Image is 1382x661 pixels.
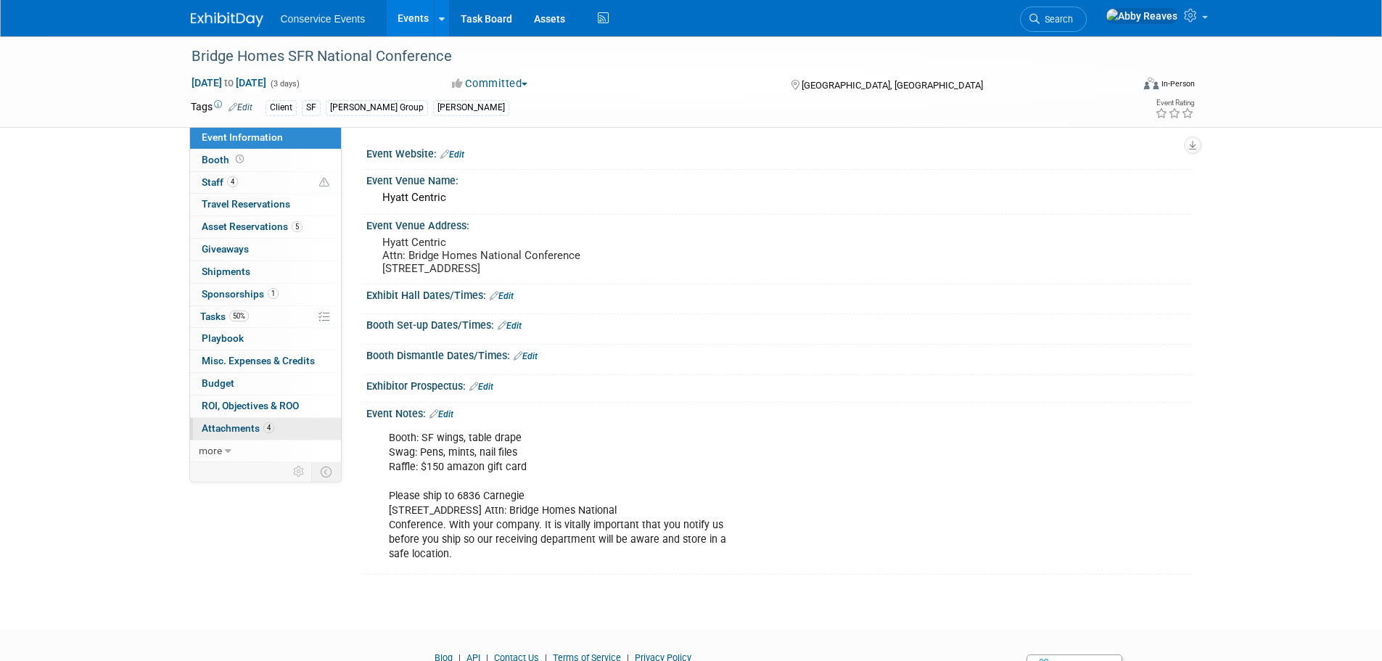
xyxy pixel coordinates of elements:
[229,102,252,112] a: Edit
[366,215,1192,233] div: Event Venue Address:
[268,288,279,299] span: 1
[202,131,283,143] span: Event Information
[498,321,522,331] a: Edit
[379,424,1032,570] div: Booth: SF wings, table drape Swag: Pens, mints, nail files Raffle: $150 amazon gift card Please s...
[190,149,341,171] a: Booth
[190,440,341,462] a: more
[366,284,1192,303] div: Exhibit Hall Dates/Times:
[233,154,247,165] span: Booth not reserved yet
[302,100,321,115] div: SF
[514,351,538,361] a: Edit
[1040,14,1073,25] span: Search
[190,172,341,194] a: Staff4
[190,328,341,350] a: Playbook
[227,176,238,187] span: 4
[366,345,1192,364] div: Booth Dismantle Dates/Times:
[447,76,533,91] button: Committed
[202,154,247,165] span: Booth
[190,306,341,328] a: Tasks50%
[190,216,341,238] a: Asset Reservations5
[292,221,303,232] span: 5
[202,243,249,255] span: Giveaways
[202,266,250,277] span: Shipments
[469,382,493,392] a: Edit
[191,99,252,116] td: Tags
[382,236,694,275] pre: Hyatt Centric Attn: Bridge Homes National Conference [STREET_ADDRESS]
[191,12,263,27] img: ExhibitDay
[311,462,341,481] td: Toggle Event Tabs
[1155,99,1194,107] div: Event Rating
[366,314,1192,333] div: Booth Set-up Dates/Times:
[190,239,341,260] a: Giveaways
[200,311,249,322] span: Tasks
[202,355,315,366] span: Misc. Expenses & Credits
[202,377,234,389] span: Budget
[281,13,366,25] span: Conservice Events
[190,194,341,215] a: Travel Reservations
[433,100,509,115] div: [PERSON_NAME]
[269,79,300,89] span: (3 days)
[1106,8,1178,24] img: Abby Reaves
[287,462,312,481] td: Personalize Event Tab Strip
[190,373,341,395] a: Budget
[1046,75,1196,97] div: Event Format
[802,80,983,91] span: [GEOGRAPHIC_DATA], [GEOGRAPHIC_DATA]
[190,350,341,372] a: Misc. Expenses & Credits
[326,100,428,115] div: [PERSON_NAME] Group
[366,143,1192,162] div: Event Website:
[202,288,279,300] span: Sponsorships
[199,445,222,456] span: more
[190,127,341,149] a: Event Information
[263,422,274,433] span: 4
[1144,78,1159,89] img: Format-Inperson.png
[190,418,341,440] a: Attachments4
[490,291,514,301] a: Edit
[186,44,1110,70] div: Bridge Homes SFR National Conference
[202,176,238,188] span: Staff
[190,261,341,283] a: Shipments
[222,77,236,89] span: to
[266,100,297,115] div: Client
[440,149,464,160] a: Edit
[202,198,290,210] span: Travel Reservations
[377,186,1181,209] div: Hyatt Centric
[202,221,303,232] span: Asset Reservations
[190,395,341,417] a: ROI, Objectives & ROO
[202,400,299,411] span: ROI, Objectives & ROO
[1161,78,1195,89] div: In-Person
[190,284,341,305] a: Sponsorships1
[366,375,1192,394] div: Exhibitor Prospectus:
[366,403,1192,422] div: Event Notes:
[191,76,267,89] span: [DATE] [DATE]
[366,170,1192,188] div: Event Venue Name:
[202,332,244,344] span: Playbook
[429,409,453,419] a: Edit
[202,422,274,434] span: Attachments
[229,311,249,321] span: 50%
[1020,7,1087,32] a: Search
[319,176,329,189] span: Potential Scheduling Conflict -- at least one attendee is tagged in another overlapping event.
